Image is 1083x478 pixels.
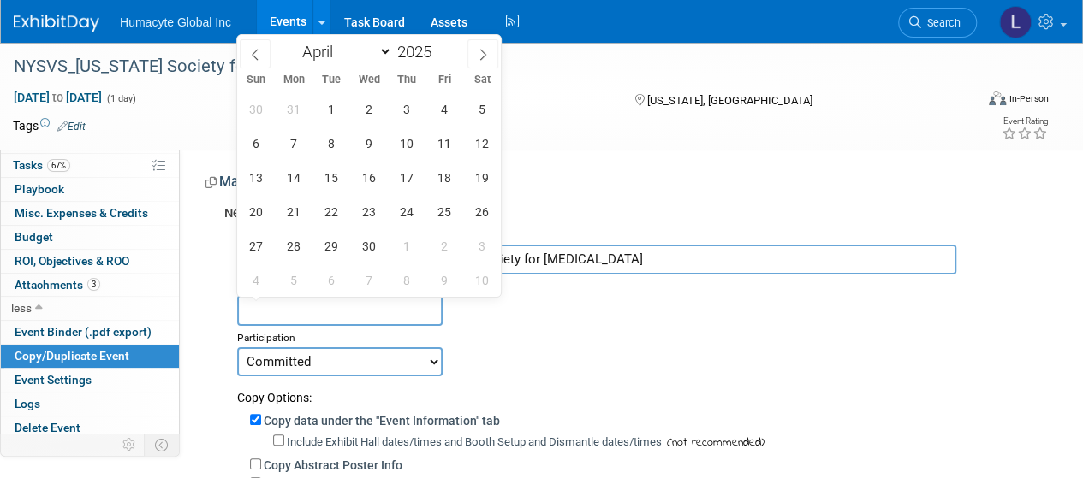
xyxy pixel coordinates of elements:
span: Sun [237,74,275,86]
span: May 9, 2025 [427,263,461,297]
td: Toggle Event Tabs [145,434,180,456]
div: Make a Copy of This Event [205,173,1036,198]
span: Search [921,16,961,29]
span: May 5, 2025 [277,263,310,297]
a: Event Settings [1,369,179,392]
div: Participation [237,326,1036,346]
span: April 2, 2025 [352,92,385,126]
span: Event Settings [15,373,92,387]
div: In-Person [1009,92,1049,105]
span: Budget [15,230,53,244]
img: ExhibitDay [14,15,99,32]
td: Tags [13,117,86,134]
img: Linda Hamilton [999,6,1032,38]
label: Include Exhibit Hall dates/times and Booth Setup and Dismantle dates/times [287,435,662,448]
span: to [50,91,66,104]
span: May 3, 2025 [465,229,498,263]
span: Sat [463,74,501,86]
input: Year [392,42,443,62]
span: Misc. Expenses & Credits [15,206,148,220]
span: April 4, 2025 [427,92,461,126]
span: May 6, 2025 [314,263,348,297]
span: April 17, 2025 [390,161,423,194]
span: Playbook [15,182,64,196]
a: Edit [57,121,86,133]
span: April 3, 2025 [390,92,423,126]
span: May 10, 2025 [465,263,498,297]
span: April 20, 2025 [239,195,272,228]
div: Event Dates [237,274,1036,295]
span: Event Binder (.pdf export) [15,325,152,339]
span: May 8, 2025 [390,263,423,297]
span: April 15, 2025 [314,161,348,194]
span: April 8, 2025 [314,127,348,160]
span: Logs [15,397,40,410]
a: Tasks67% [1,154,179,177]
span: Thu [388,74,425,86]
a: ROI, Objectives & ROO [1,250,179,273]
span: April 27, 2025 [239,229,272,263]
span: Humacyte Global Inc [120,15,231,29]
a: Playbook [1,178,179,201]
div: Event Rating [1002,117,1048,126]
a: Attachments3 [1,274,179,297]
label: Copy data under the "Event Information" tab [264,414,500,428]
span: Mon [275,74,312,86]
span: (1 day) [105,93,136,104]
span: April 9, 2025 [352,127,385,160]
span: April 24, 2025 [390,195,423,228]
span: April 29, 2025 [314,229,348,263]
span: April 18, 2025 [427,161,461,194]
a: Logs [1,392,179,416]
select: Month [294,41,392,62]
span: April 22, 2025 [314,195,348,228]
a: Budget [1,226,179,249]
div: Event Format [897,89,1049,115]
span: April 28, 2025 [277,229,310,263]
span: [DATE] [DATE] [13,90,103,105]
span: April 25, 2025 [427,195,461,228]
a: Delete Event [1,416,179,440]
span: May 4, 2025 [239,263,272,297]
span: April 10, 2025 [390,127,423,160]
span: April 13, 2025 [239,161,272,194]
span: Tue [312,74,350,86]
span: March 31, 2025 [277,92,310,126]
span: April 30, 2025 [352,229,385,263]
div: Event Name [237,224,1036,245]
span: April 1, 2025 [314,92,348,126]
span: Fri [425,74,463,86]
td: Personalize Event Tab Strip [115,434,145,456]
span: April 19, 2025 [465,161,498,194]
span: April 11, 2025 [427,127,461,160]
span: April 12, 2025 [465,127,498,160]
div: NYSVS_[US_STATE] Society for [MEDICAL_DATA] [8,51,961,82]
span: May 1, 2025 [390,229,423,263]
span: April 14, 2025 [277,161,310,194]
span: ROI, Objectives & ROO [15,254,129,268]
span: April 5, 2025 [465,92,498,126]
label: Copy Abstract Poster Info [264,458,402,472]
span: less [11,301,32,315]
span: March 30, 2025 [239,92,272,126]
span: Tasks [13,158,70,172]
span: [US_STATE], [GEOGRAPHIC_DATA] [646,94,812,107]
img: Format-Inperson.png [989,91,1006,105]
a: less [1,297,179,320]
a: Search [898,8,977,38]
span: April 23, 2025 [352,195,385,228]
span: April 21, 2025 [277,195,310,228]
span: April 7, 2025 [277,127,310,160]
a: Copy/Duplicate Event [1,345,179,368]
span: April 26, 2025 [465,195,498,228]
span: Copy/Duplicate Event [15,349,129,363]
span: Delete Event [15,421,80,434]
span: April 6, 2025 [239,127,272,160]
span: May 7, 2025 [352,263,385,297]
div: Copy Options: [237,376,1036,406]
span: April 16, 2025 [352,161,385,194]
span: 3 [87,278,100,291]
span: Attachments [15,278,100,292]
span: (not recommended) [662,434,765,451]
a: Misc. Expenses & Credits [1,202,179,225]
